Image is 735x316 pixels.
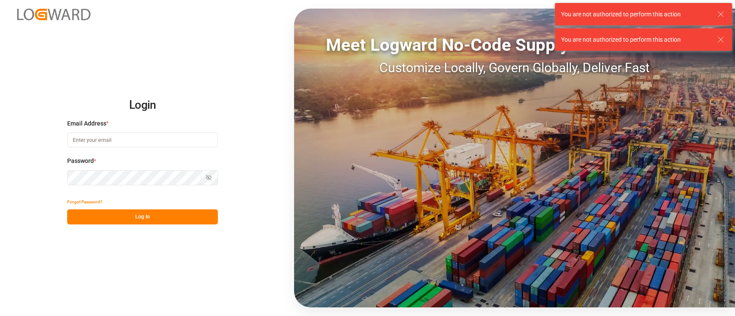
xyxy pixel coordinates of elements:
div: You are not authorized to perform this action [561,35,709,44]
div: You are not authorized to perform this action [561,10,709,19]
div: Customize Locally, Govern Globally, Deliver Fast [294,58,735,77]
span: Password [67,156,94,166]
img: Logward_new_orange.png [17,9,90,20]
button: Log In [67,209,218,224]
span: Email Address [67,119,106,128]
button: Forgot Password? [67,194,102,209]
input: Enter your email [67,132,218,147]
div: Meet Logward No-Code Supply Chain Execution: [294,32,735,58]
h2: Login [67,92,218,119]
